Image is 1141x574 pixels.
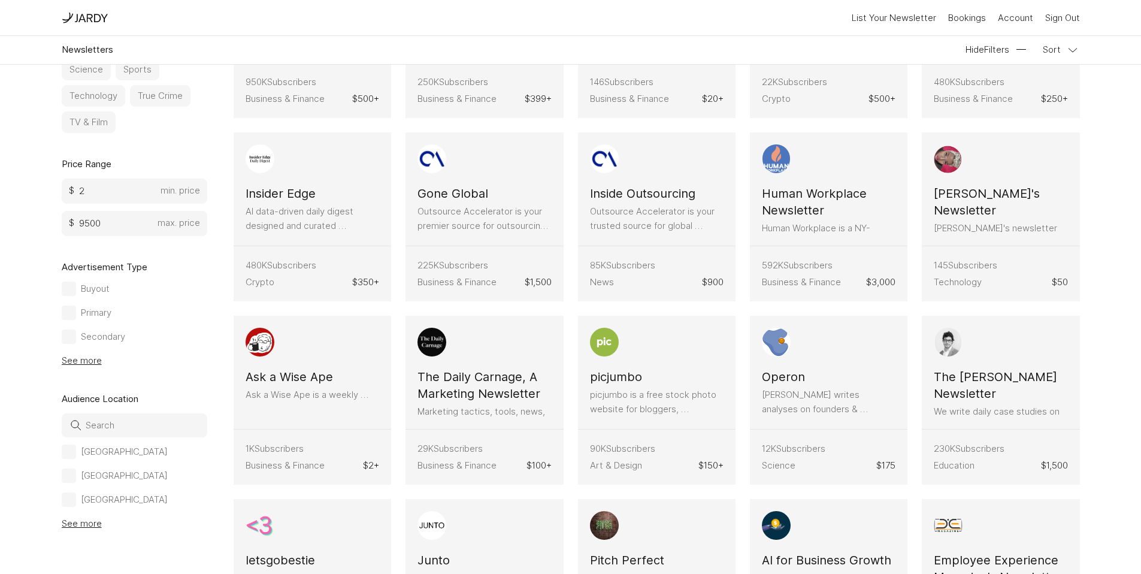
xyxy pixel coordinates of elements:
[762,552,891,569] h3: AI for Business Growth
[352,92,379,106] span: $ 500 +
[62,392,207,406] p: Audience Location
[1052,275,1068,289] span: $ 50
[62,306,111,320] label: Primary
[246,388,379,402] p: Ask a Wise Ape is a weekly drop that brings you hard-to-monitor news in financial markets, macroe...
[762,511,791,540] img: AI for Business Growth logo
[934,144,962,173] img: Wamaitha's Newsletter logo
[417,92,497,106] span: Business & Finance
[417,144,446,173] img: Gone Global logo
[578,316,736,485] a: picjumbo logo picjumbo picjumbo is a free stock photo website for bloggers, designers, business o...
[69,183,74,198] span: $
[1041,458,1068,473] span: $ 1,500
[62,260,147,274] p: Advertisement Type
[246,75,316,89] span: 950K Subscribers
[578,132,736,301] a: Inside Outsourcing logo Inside Outsourcing Outsource Accelerator is your trusted source for globa...
[62,516,102,531] button: See more
[590,144,619,173] img: Inside Outsourcing logo
[62,493,168,507] label: [GEOGRAPHIC_DATA]
[246,204,379,233] p: AI data-driven daily digest designed and curated specifically for business professionals. With a ...
[762,368,805,385] h3: Operon
[868,92,895,106] span: $ 500 +
[698,458,724,473] span: $ 150 +
[934,404,1067,433] p: We write daily case studies on online businesses to show the potential of making life-changing mo...
[246,275,274,289] span: Crypto
[934,92,1013,106] span: Business & Finance
[590,258,655,273] span: 85K Subscribers
[590,442,655,456] span: 90K Subscribers
[590,511,619,540] img: Pitch Perfect logo
[417,368,551,402] h3: The Daily Carnage, A Marketing Newsletter
[590,75,653,89] span: 146 Subscribers
[934,275,982,289] span: Technology
[417,552,450,569] h3: Junto
[158,216,200,230] span: max. price
[762,258,833,273] span: 592K Subscribers
[62,179,207,204] input: $ min. price
[935,328,961,357] img: The Scott Max Newsletter logo
[762,185,895,219] h3: Human Workplace Newsletter
[934,221,1067,250] p: [PERSON_NAME]'s newsletter focuses on using different algorithms and applying them to timeseries ...
[702,92,724,106] span: $ 20 +
[246,368,333,385] h3: Ask a Wise Ape
[62,43,113,57] p: Newsletters
[161,183,200,198] span: min. price
[702,275,724,289] span: $ 900
[417,204,551,233] p: Outsource Accelerator is your premier source for outsourcing insights and updates, serving as a t...
[590,204,724,233] p: Outsource Accelerator is your trusted source for global outsourcing insights. With Inside Outsour...
[62,330,125,344] label: Secondary
[762,458,795,473] span: Science
[234,316,391,485] a: Ask a Wise Ape logo Ask a Wise Ape Ask a Wise Ape is a weekly drop that brings you hard-to-monito...
[62,211,207,236] input: $ max. price
[246,328,274,357] img: Ask a Wise Ape logo
[417,75,488,89] span: 250K Subscribers
[750,132,907,301] a: Human Workplace Newsletter logo Human Workplace Newsletter Human Workplace is a NY-based career a...
[762,221,895,250] p: Human Workplace is a NY-based career and job search content company. We host a weekly newsletter,...
[934,185,1067,219] h3: [PERSON_NAME]'s Newsletter
[62,111,116,133] button: TV & Film
[246,144,274,173] img: Insider Edge logo
[966,43,1028,57] button: HideFilters
[246,185,316,202] h3: Insider Edge
[762,144,790,173] img: Human Workplace Newsletter logo
[1041,92,1068,106] span: $ 250 +
[417,258,488,273] span: 225K Subscribers
[922,316,1079,485] a: The Scott Max Newsletter logo The [PERSON_NAME] Newsletter We write daily case studies on online ...
[246,552,315,569] h3: letsgobestie
[590,388,724,416] p: picjumbo is a free stock photo website for bloggers, designers, business owners or marketers.
[590,92,669,106] span: Business & Finance
[934,442,1004,456] span: 230K Subscribers
[590,185,695,202] h3: Inside Outsourcing
[762,442,825,456] span: 12K Subscribers
[590,328,619,357] img: picjumbo logo
[762,388,895,416] p: [PERSON_NAME] writes analyses on founders & scientists in biotech. As well as digests on importan...
[246,442,304,456] span: 1K Subscribers
[866,275,895,289] span: $ 3,000
[934,258,997,273] span: 145 Subscribers
[762,328,791,357] img: Operon logo
[62,59,111,80] button: Science
[590,458,642,473] span: Art & Design
[417,511,446,540] img: Junto logo
[116,59,159,80] button: Sports
[852,8,936,28] button: List Your Newsletter
[74,11,108,25] img: tatem logo
[750,316,907,485] a: Operon logo Operon [PERSON_NAME] writes analyses on founders & scientists in biotech. As well as ...
[1043,43,1080,57] button: Sort
[62,85,125,107] button: Technology
[590,368,642,385] h3: picjumbo
[246,458,325,473] span: Business & Finance
[130,85,190,107] button: True Crime
[246,258,316,273] span: 480K Subscribers
[590,552,664,569] h3: Pitch Perfect
[62,354,102,368] button: See more
[934,368,1067,402] h3: The [PERSON_NAME] Newsletter
[762,75,827,89] span: 22K Subscribers
[762,92,791,106] span: Crypto
[934,511,963,540] img: Employee Experience Magazine's Newsletter logo
[246,92,325,106] span: Business & Finance
[590,275,614,289] span: News
[62,282,110,296] label: Buyout
[62,157,207,171] p: Price Range
[525,92,552,106] span: $ 399 +
[62,445,168,459] label: [GEOGRAPHIC_DATA]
